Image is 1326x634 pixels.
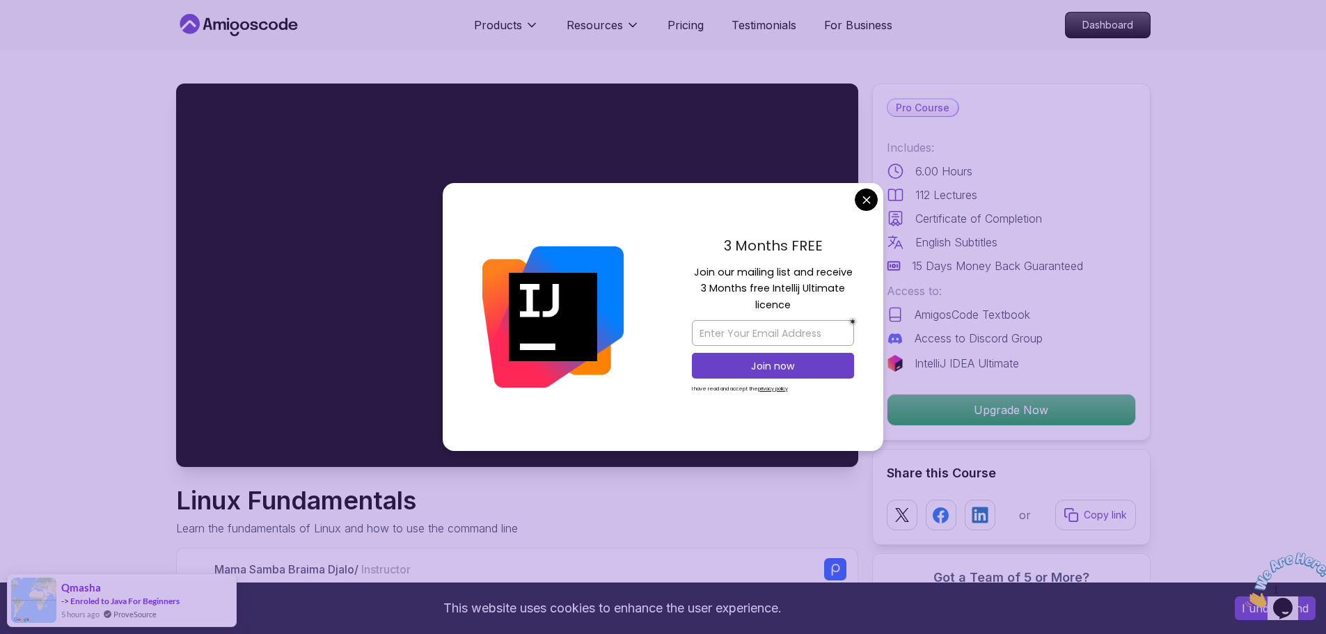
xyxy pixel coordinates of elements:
p: Pro Course [887,100,958,116]
img: jetbrains logo [887,355,903,372]
p: AmigosCode Textbook [915,306,1030,323]
p: Learn the fundamentals of Linux and how to use the command line [176,520,518,537]
div: This website uses cookies to enhance the user experience. [10,593,1214,624]
p: Upgrade Now [887,395,1135,425]
p: Products [474,17,522,33]
p: Dashboard [1066,13,1150,38]
p: IntelliJ IDEA Ultimate [915,355,1019,372]
p: Includes: [887,139,1136,156]
p: 15 Days Money Back Guaranteed [912,257,1083,274]
p: Certificate of Completion [915,210,1042,227]
a: Dashboard [1065,12,1151,38]
iframe: chat widget [1240,547,1326,613]
p: Copy link [1084,508,1127,522]
p: 6.00 Hours [915,163,972,180]
span: Instructor [361,562,411,576]
a: Testimonials [732,17,796,33]
a: ProveSource [113,608,157,620]
button: Resources [567,17,640,45]
p: Mama Samba Braima Djalo / [214,561,411,578]
p: Access to: [887,283,1136,299]
a: Pricing [668,17,704,33]
button: Products [474,17,539,45]
p: English Subtitles [915,234,997,251]
a: Enroled to Java For Beginners [70,596,180,606]
button: Copy link [1055,500,1136,530]
h2: Share this Course [887,463,1136,483]
span: 5 hours ago [61,608,100,620]
button: Accept cookies [1235,596,1316,620]
img: Chat attention grabber [6,6,92,61]
span: Qmasha [61,582,101,594]
p: Resources [567,17,623,33]
p: Access to Discord Group [915,330,1043,347]
button: Upgrade Now [887,394,1136,426]
span: -> [61,596,69,606]
img: provesource social proof notification image [11,578,56,623]
h3: Got a Team of 5 or More? [887,568,1136,587]
span: 1 [6,6,11,17]
a: For Business [824,17,892,33]
p: or [1019,507,1031,523]
img: Nelson Djalo [188,559,210,580]
p: 112 Lectures [915,187,977,203]
h1: Linux Fundamentals [176,486,518,514]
